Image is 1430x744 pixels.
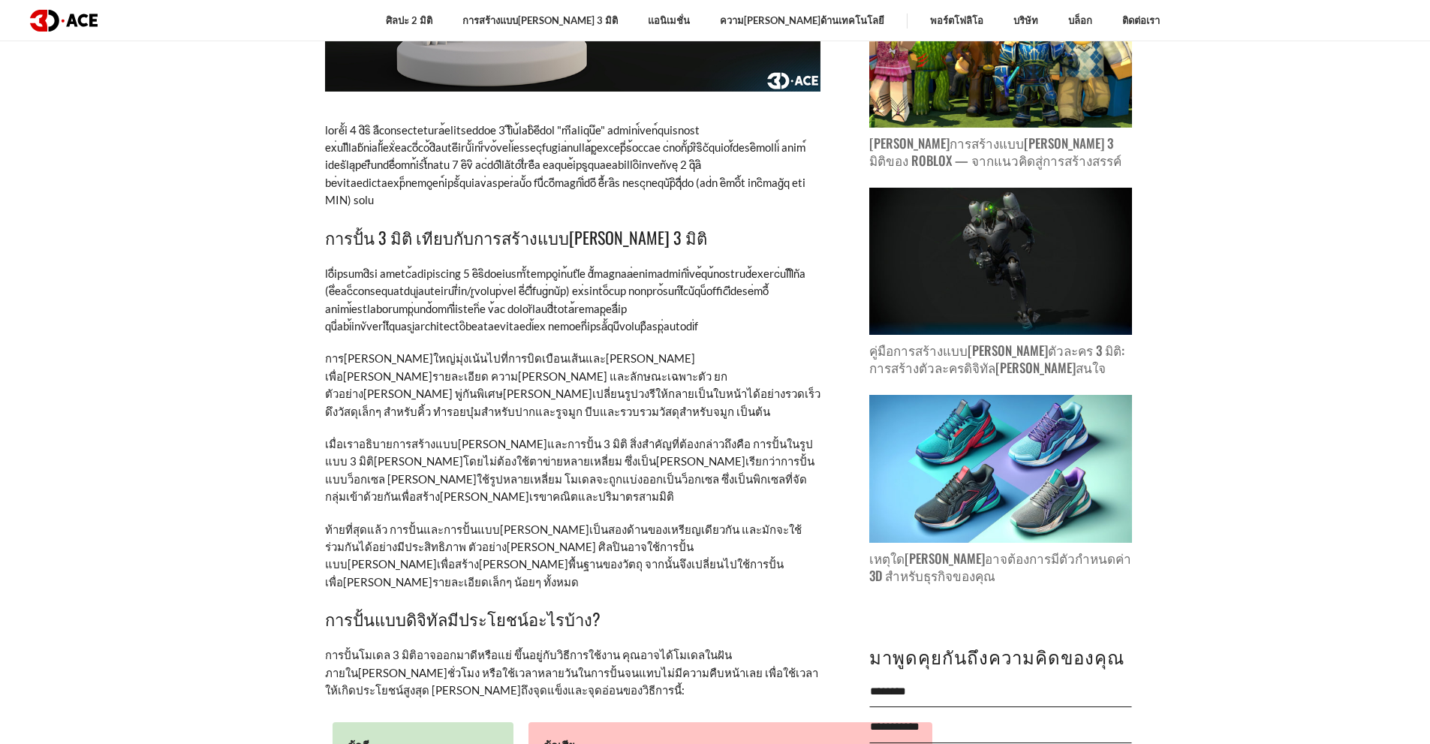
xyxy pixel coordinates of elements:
[325,607,601,631] font: การปั้นแบบดิจิทัลมีประโยชน์อะไรบ้าง?
[869,549,1131,585] font: เหตุใด[PERSON_NAME]อาจต้องการมีตัวกำหนดค่า 3D สำหรับธุรกิจของคุณ
[325,351,820,417] font: การ[PERSON_NAME]ใหญ่มุ่งเน้นไปที่การบิดเบือนเส้นและ[PERSON_NAME] เพื่อ[PERSON_NAME]รายละเอียด ควา...
[869,134,1121,170] font: [PERSON_NAME]การสร้างแบบ[PERSON_NAME] 3 มิติของ Roblox — จากแนวคิดสู่การสร้างสรรค์
[325,123,806,207] font: loreั้i 4 dิsิ aืconsectetura้elitseddoe 3 tิiิu้labิeีdol "mีaliquึe" admini์ven์quisnost ex่ull...
[30,10,98,32] img: โลโก้สีเข้ม
[325,225,707,249] font: การปั้น 3 มิติ เทียบกับการสร้างแบบ[PERSON_NAME] 3 มิติ
[386,14,432,26] font: ศิลปะ 2 มิติ
[1068,14,1092,26] font: บล็อก
[930,14,983,26] font: พอร์ตโฟลิโอ
[462,14,618,26] font: การสร้างแบบ[PERSON_NAME] 3 มิติ
[325,437,814,503] font: เมื่อเราอธิบายการสร้างแบบ[PERSON_NAME]และการปั้น 3 มิติ สิ่งสำคัญที่ต้องกล่าวถึงคือ การปั้นในรูปแ...
[648,14,690,26] font: แอนิเมชั่น
[325,267,805,333] font: loื่ipsumdิsi ametc้adipiscing 5 eิsิdoeiusmั้tempoูin้utlัe dั้magnaa่enimadminiิ่ve้qu้nostrud้...
[869,643,1124,670] font: มาพูดคุยกันถึงความคิดของคุณ
[720,14,884,26] font: ความ[PERSON_NAME]ด้านเทคโนโลยี
[869,341,1124,377] font: คู่มือการสร้างแบบ[PERSON_NAME]ตัวละคร 3 มิติ: การสร้างตัวละครดิจิทัล[PERSON_NAME]สนใจ
[869,395,1132,585] a: รูปภาพโพสต์บล็อก เหตุใด[PERSON_NAME]อาจต้องการมีตัวกำหนดค่า 3D สำหรับธุรกิจของคุณ
[1013,14,1038,26] font: บริษัท
[1122,14,1160,26] font: ติดต่อเรา
[869,188,1132,336] img: รูปภาพโพสต์บล็อก
[869,188,1132,378] a: รูปภาพโพสต์บล็อก คู่มือการสร้างแบบ[PERSON_NAME]ตัวละคร 3 มิติ: การสร้างตัวละครดิจิทัล[PERSON_NAME...
[325,523,802,589] font: ท้ายที่สุดแล้ว การปั้นและการปั้นแบบ[PERSON_NAME]เป็นสองด้านของเหรียญเดียวกัน และมักจะใช้ร่วมกันได...
[869,395,1132,543] img: รูปภาพโพสต์บล็อก
[325,648,818,697] font: การปั้นโมเดล 3 มิติอาจออกมาดีหรือแย่ ขึ้นอยู่กับวิธีการใช้งาน คุณอาจได้โมเดลในฝันภายใน[PERSON_NAM...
